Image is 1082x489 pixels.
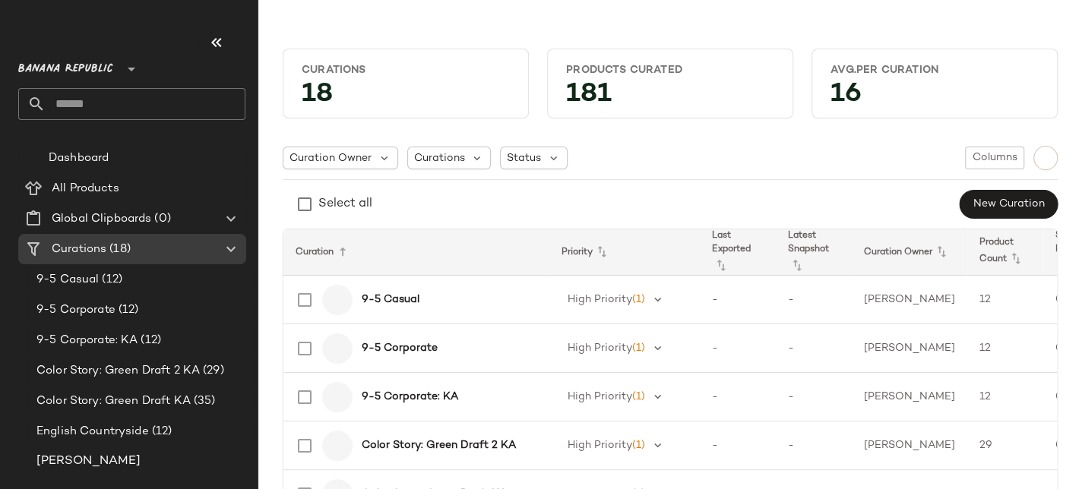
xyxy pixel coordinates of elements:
[318,195,372,213] div: Select all
[138,332,161,349] span: (12)
[36,453,141,471] span: [PERSON_NAME]
[549,229,700,276] th: Priority
[568,342,632,354] span: High Priority
[568,294,632,305] span: High Priority
[289,84,522,112] div: 18
[36,362,200,380] span: Color Story: Green Draft 2 KA
[852,276,967,324] td: [PERSON_NAME]
[49,150,109,167] span: Dashboard
[632,391,645,402] span: (1)
[632,294,645,305] span: (1)
[700,229,776,276] th: Last Exported
[362,389,458,405] b: 9-5 Corporate: KA
[776,324,852,373] td: -
[283,229,549,276] th: Curation
[36,393,191,410] span: Color Story: Green Draft KA
[568,391,632,402] span: High Priority
[960,190,1058,219] button: New Curation
[830,63,1039,77] div: Avg.per Curation
[507,150,541,166] span: Status
[566,63,774,77] div: Products Curated
[99,271,122,289] span: (12)
[52,241,106,258] span: Curations
[362,292,419,308] b: 9-5 Casual
[776,421,852,470] td: -
[149,423,172,440] span: (12)
[700,324,776,373] td: -
[967,373,1043,421] td: 12
[852,324,967,373] td: [PERSON_NAME]
[776,229,852,276] th: Latest Snapshot
[36,332,138,349] span: 9-5 Corporate: KA
[52,180,119,197] span: All Products
[151,210,170,228] span: (0)
[52,210,151,228] span: Global Clipboards
[36,271,99,289] span: 9-5 Casual
[972,152,1017,164] span: Columns
[106,241,131,258] span: (18)
[852,421,967,470] td: [PERSON_NAME]
[967,421,1043,470] td: 29
[852,373,967,421] td: [PERSON_NAME]
[965,147,1024,169] button: Columns
[967,324,1043,373] td: 12
[302,63,510,77] div: Curations
[973,198,1045,210] span: New Curation
[115,301,139,319] span: (12)
[362,437,516,453] b: Color Story: Green Draft 2 KA
[554,84,786,112] div: 181
[362,340,438,356] b: 9-5 Corporate
[414,150,465,166] span: Curations
[852,229,967,276] th: Curation Owner
[36,301,115,319] span: 9-5 Corporate
[36,423,149,440] span: English Countryside
[700,421,776,470] td: -
[776,276,852,324] td: -
[191,393,216,410] span: (35)
[632,342,645,354] span: (1)
[700,276,776,324] td: -
[818,84,1051,112] div: 16
[18,52,113,79] span: Banana Republic
[700,373,776,421] td: -
[776,373,852,421] td: -
[200,362,224,380] span: (29)
[967,229,1043,276] th: Product Count
[289,150,372,166] span: Curation Owner
[967,276,1043,324] td: 12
